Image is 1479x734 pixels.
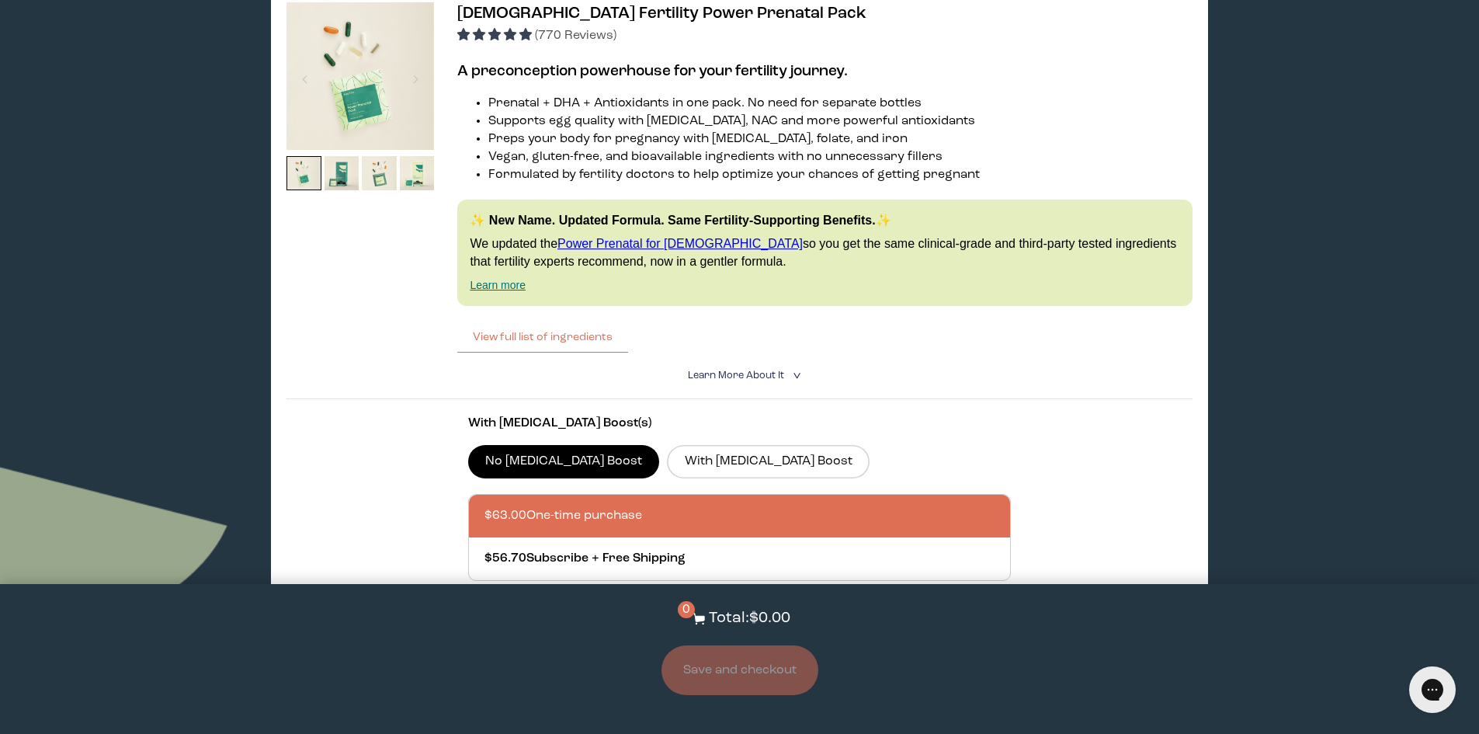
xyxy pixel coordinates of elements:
summary: Learn More About it < [688,368,792,383]
a: Learn more [470,279,526,291]
img: thumbnail image [286,156,321,191]
i: < [788,371,803,380]
img: thumbnail image [400,156,435,191]
span: (770 Reviews) [535,30,616,42]
strong: A preconception powerhouse for your fertility journey. [457,64,848,79]
iframe: Gorgias live chat messenger [1401,661,1463,718]
img: thumbnail image [325,156,359,191]
strong: ✨ New Name. Updated Formula. Same Fertility-Supporting Benefits.✨ [470,214,891,227]
label: With [MEDICAL_DATA] Boost [667,445,870,478]
p: Total: $0.00 [709,607,790,630]
li: Formulated by fertility doctors to help optimize your chances of getting pregnant [488,166,1192,184]
li: Supports egg quality with [MEDICAL_DATA], NAC and more powerful antioxidants [488,113,1192,130]
img: thumbnail image [362,156,397,191]
p: We updated the so you get the same clinical-grade and third-party tested ingredients that fertili... [470,235,1179,270]
li: Preps your body for pregnancy with [MEDICAL_DATA], folate, and iron [488,130,1192,148]
li: Prenatal + DHA + Antioxidants in one pack. No need for separate bottles [488,95,1192,113]
label: No [MEDICAL_DATA] Boost [468,445,660,478]
button: View full list of ingredients [457,322,628,353]
img: thumbnail image [286,2,434,150]
li: Vegan, gluten-free, and bioavailable ingredients with no unnecessary fillers [488,148,1192,166]
a: Power Prenatal for [DEMOGRAPHIC_DATA] [557,237,803,250]
span: [DEMOGRAPHIC_DATA] Fertility Power Prenatal Pack [457,5,866,22]
p: With [MEDICAL_DATA] Boost(s) [468,415,1012,433]
button: Save and checkout [661,645,818,695]
span: 0 [678,601,695,618]
span: Learn More About it [688,370,784,381]
span: 4.95 stars [457,30,535,42]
